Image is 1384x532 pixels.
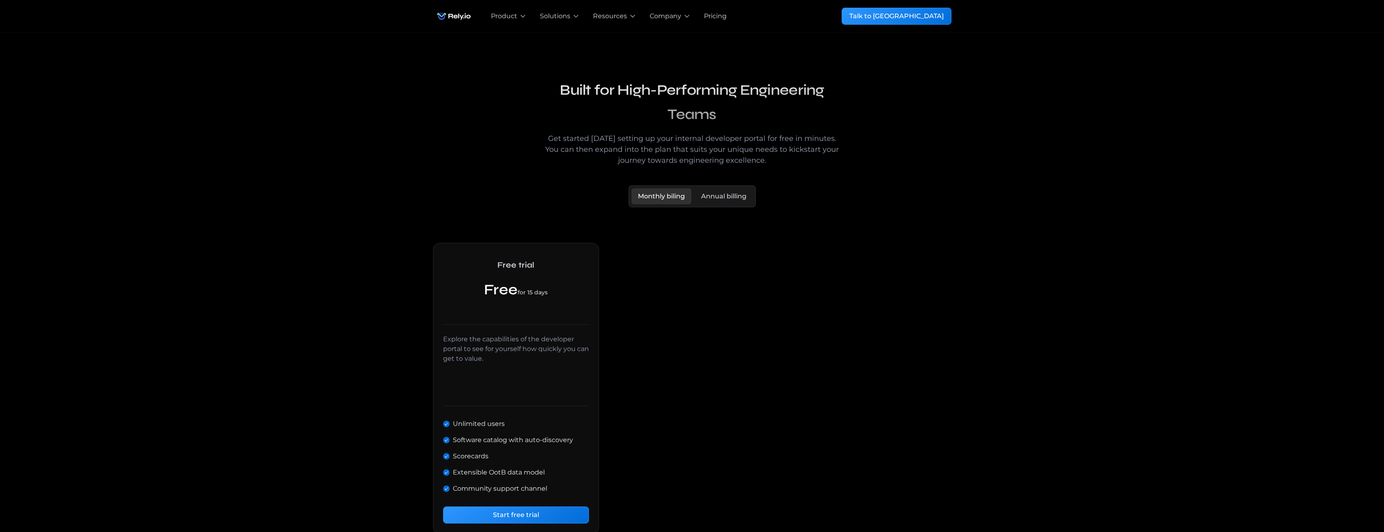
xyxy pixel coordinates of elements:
div: Unlimited users [453,419,505,429]
img: Rely.io logo [433,8,475,24]
a: Pricing [704,11,727,21]
a: Talk to [GEOGRAPHIC_DATA] [842,8,951,25]
div: Explore the capabilities of the developer portal to see for yourself how quickly you can get to v... [443,334,589,364]
div: Product [491,11,517,21]
div: Extensible OotB data model [453,468,545,477]
div: Resources [593,11,627,21]
div: Get started [DATE] setting up your internal developer portal for free in minutes. You can then ex... [537,133,848,166]
div: Monthly biling [638,192,685,201]
div: Community support channel [453,484,547,494]
div: Company [650,11,681,21]
div: Scorecards [453,451,488,461]
h2: Free trial [443,253,589,277]
div: Free [443,281,589,300]
div: Software catalog with auto-discovery [453,435,573,445]
span: for 15 days [518,289,548,296]
h2: Built for High-Performing Engineering Teams [537,78,848,127]
div: Annual billing [701,192,746,201]
div: Talk to [GEOGRAPHIC_DATA] [849,11,944,21]
a: Start free trial [443,506,589,523]
div: Solutions [540,11,570,21]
